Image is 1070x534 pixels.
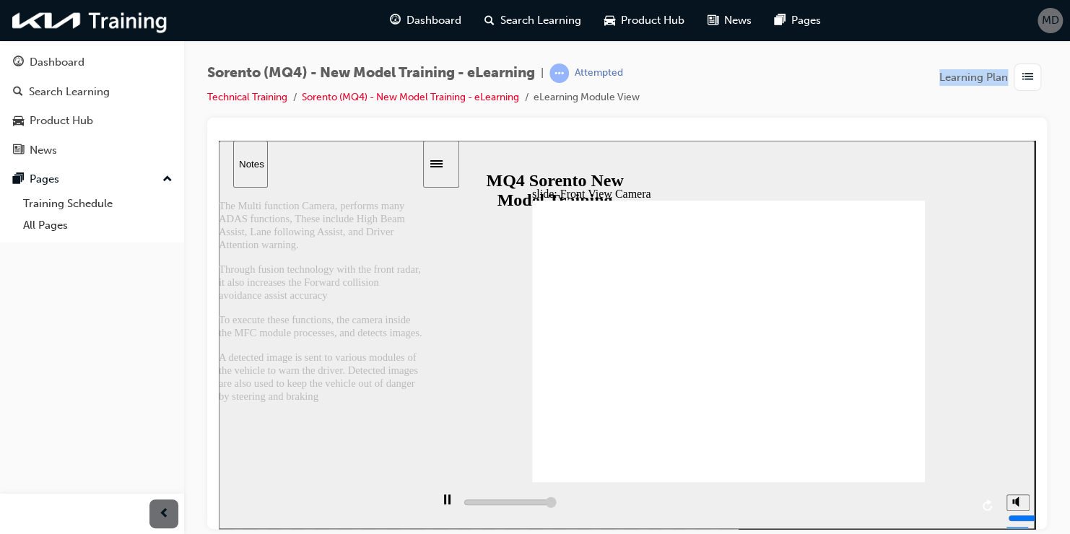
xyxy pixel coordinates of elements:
div: Product Hub [30,113,93,129]
a: Technical Training [207,91,287,103]
button: Pages [6,166,178,193]
span: Learning Plan [939,69,1008,86]
span: Search Learning [500,12,581,29]
a: search-iconSearch Learning [473,6,593,35]
button: MD [1038,8,1063,33]
span: list-icon [1022,69,1033,87]
a: Search Learning [6,79,178,105]
div: Dashboard [30,54,84,71]
div: Attempted [575,66,623,80]
span: | [541,65,544,82]
a: Product Hub [6,108,178,134]
div: Search Learning [29,84,110,100]
a: Sorento (MQ4) - New Model Training - eLearning [302,91,519,103]
span: news-icon [13,144,24,157]
span: news-icon [708,12,718,30]
span: Pages [791,12,821,29]
div: News [30,142,57,159]
span: car-icon [604,12,615,30]
a: news-iconNews [696,6,763,35]
span: Dashboard [406,12,461,29]
span: up-icon [162,170,173,189]
span: car-icon [13,115,24,128]
span: prev-icon [159,505,170,523]
span: search-icon [484,12,495,30]
li: eLearning Module View [534,89,640,106]
span: MD [1042,12,1059,29]
span: search-icon [13,86,23,99]
a: All Pages [17,214,178,237]
span: pages-icon [13,173,24,186]
span: learningRecordVerb_ATTEMPT-icon [549,64,569,83]
img: kia-training [7,6,173,35]
a: car-iconProduct Hub [593,6,696,35]
span: guage-icon [390,12,401,30]
a: Training Schedule [17,193,178,215]
div: Pages [30,171,59,188]
span: News [724,12,752,29]
a: pages-iconPages [763,6,832,35]
span: pages-icon [775,12,786,30]
button: DashboardSearch LearningProduct HubNews [6,46,178,166]
span: Sorento (MQ4) - New Model Training - eLearning [207,65,535,82]
span: Product Hub [621,12,684,29]
span: guage-icon [13,56,24,69]
a: Dashboard [6,49,178,76]
button: Learning Plan [939,64,1047,91]
a: guage-iconDashboard [378,6,473,35]
a: News [6,137,178,164]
